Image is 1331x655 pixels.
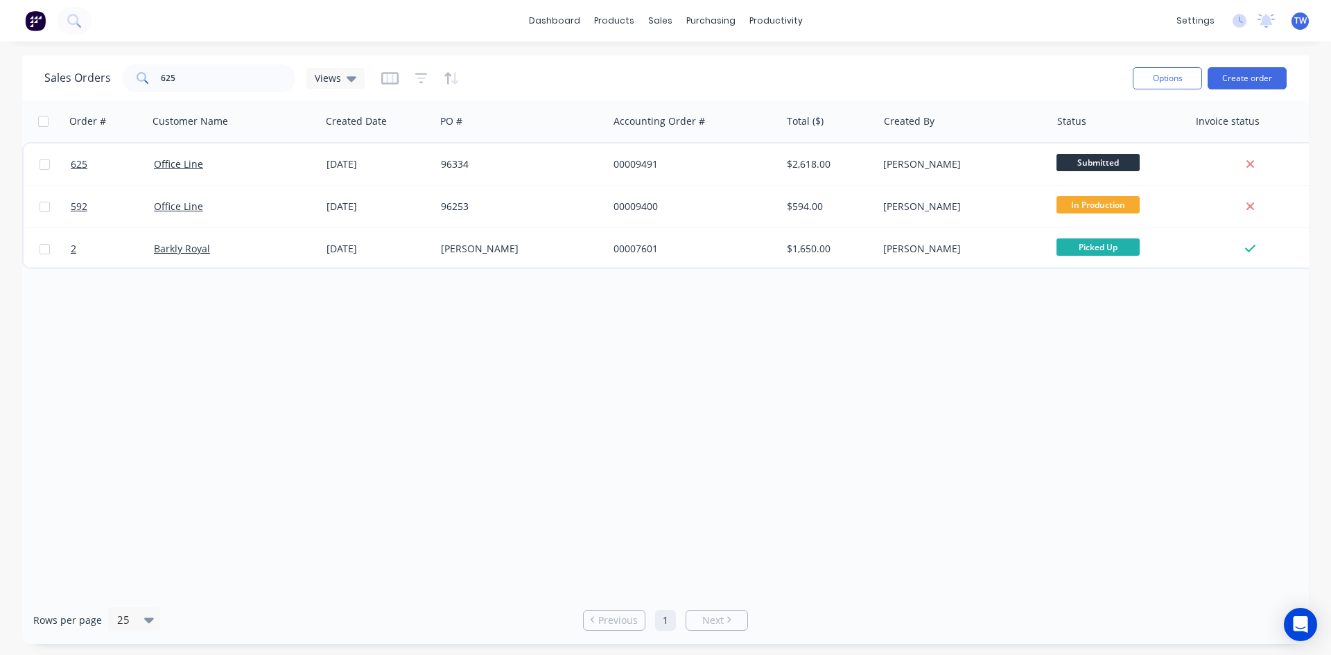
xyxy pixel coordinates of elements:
[1056,154,1140,171] span: Submitted
[154,242,210,255] a: Barkly Royal
[702,613,724,627] span: Next
[154,157,203,171] a: Office Line
[1169,10,1221,31] div: settings
[327,242,430,256] div: [DATE]
[71,242,76,256] span: 2
[327,200,430,213] div: [DATE]
[686,613,747,627] a: Next page
[44,71,111,85] h1: Sales Orders
[587,10,641,31] div: products
[614,157,767,171] div: 00009491
[787,114,824,128] div: Total ($)
[1208,67,1287,89] button: Create order
[884,114,934,128] div: Created By
[787,200,868,213] div: $594.00
[577,610,754,631] ul: Pagination
[326,114,387,128] div: Created Date
[25,10,46,31] img: Factory
[327,157,430,171] div: [DATE]
[787,157,868,171] div: $2,618.00
[1196,114,1260,128] div: Invoice status
[441,242,595,256] div: [PERSON_NAME]
[1284,608,1317,641] div: Open Intercom Messenger
[153,114,228,128] div: Customer Name
[1056,238,1140,256] span: Picked Up
[614,242,767,256] div: 00007601
[614,200,767,213] div: 00009400
[1133,67,1202,89] button: Options
[33,613,102,627] span: Rows per page
[1057,114,1086,128] div: Status
[71,143,154,185] a: 625
[1056,196,1140,213] span: In Production
[1294,15,1307,27] span: TW
[883,157,1037,171] div: [PERSON_NAME]
[584,613,645,627] a: Previous page
[655,610,676,631] a: Page 1 is your current page
[614,114,705,128] div: Accounting Order #
[440,114,462,128] div: PO #
[161,64,296,92] input: Search...
[679,10,742,31] div: purchasing
[315,71,341,85] span: Views
[154,200,203,213] a: Office Line
[71,200,87,213] span: 592
[787,242,868,256] div: $1,650.00
[441,157,595,171] div: 96334
[71,228,154,270] a: 2
[522,10,587,31] a: dashboard
[71,186,154,227] a: 592
[69,114,106,128] div: Order #
[598,613,638,627] span: Previous
[742,10,810,31] div: productivity
[883,242,1037,256] div: [PERSON_NAME]
[883,200,1037,213] div: [PERSON_NAME]
[441,200,595,213] div: 96253
[641,10,679,31] div: sales
[71,157,87,171] span: 625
